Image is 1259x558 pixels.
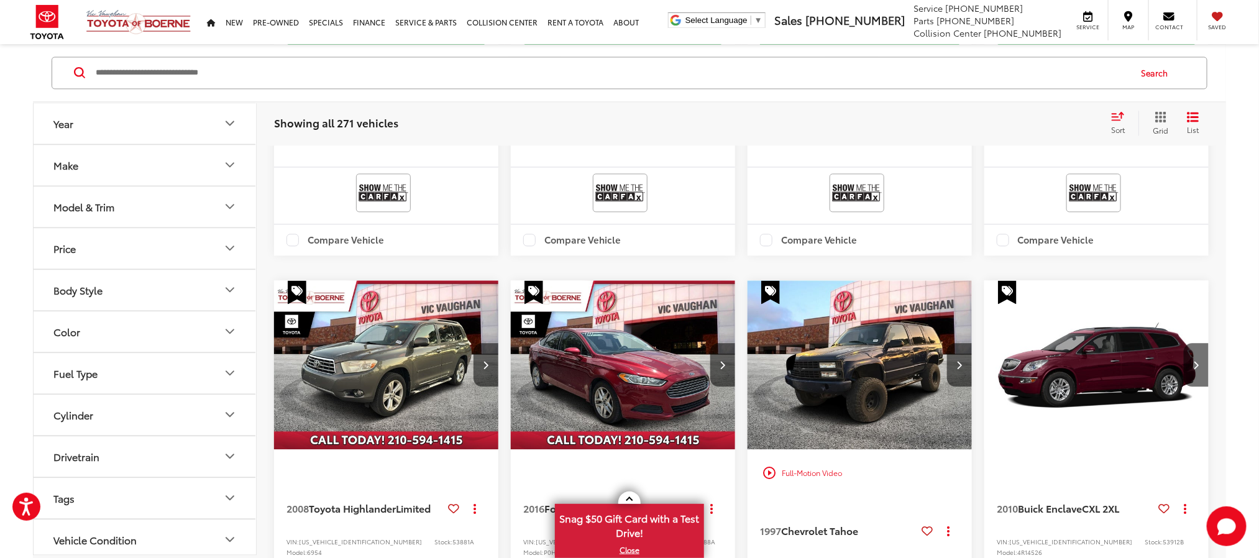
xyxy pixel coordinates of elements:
span: Service [1074,23,1102,31]
span: VIN: [523,537,536,546]
span: P0H [544,547,556,557]
span: Collision Center [913,27,981,39]
span: 6954 [307,547,322,557]
button: CylinderCylinder [34,395,257,435]
button: Next image [710,343,735,386]
span: [US_VEHICLE_IDENTIFICATION_NUMBER] [299,537,422,546]
span: Snag $50 Gift Card with a Test Drive! [556,505,703,543]
span: List [1187,124,1199,135]
div: Price [222,241,237,256]
label: Compare Vehicle [523,234,621,246]
span: dropdown dots [710,503,713,513]
div: 2016 Ford Fusion SE 0 [510,280,736,449]
img: View CARFAX report [832,176,882,209]
span: Special [761,280,780,304]
img: View CARFAX report [595,176,645,209]
div: Price [53,242,76,254]
span: Model: [286,547,307,557]
button: Fuel TypeFuel Type [34,353,257,393]
div: Fuel Type [53,367,98,379]
span: Select Language [685,16,748,25]
div: Model & Trim [222,199,237,214]
span: Model: [997,547,1017,557]
button: Select sort value [1105,111,1138,135]
span: dropdown dots [1184,503,1186,513]
span: Special [998,280,1017,304]
span: Sales [774,12,802,28]
button: List View [1178,111,1209,135]
div: Year [53,117,73,129]
div: Make [53,159,78,171]
span: Service [913,2,943,14]
a: 2008 Toyota Highlander Limited2008 Toyota Highlander Limited2008 Toyota Highlander Limited2008 To... [273,280,500,449]
svg: Start Chat [1207,506,1247,546]
div: Drivetrain [53,451,99,462]
span: Special [524,280,543,304]
a: 1997 Chevrolet Tahoe1997 Chevrolet Tahoe1997 Chevrolet Tahoe1997 Chevrolet Tahoe [747,280,973,449]
span: 1997 [760,523,781,537]
div: Color [222,324,237,339]
button: TagsTags [34,478,257,518]
button: Grid View [1138,111,1178,135]
div: Make [222,158,237,173]
label: Compare Vehicle [760,234,858,246]
button: Actions [1174,497,1196,519]
div: Cylinder [222,408,237,423]
span: Toyota Highlander [309,501,396,515]
div: Body Style [222,283,237,298]
button: Next image [474,343,498,386]
span: 53881A [452,537,474,546]
button: Actions [701,497,723,519]
span: 4R14526 [1017,547,1042,557]
span: Showing all 271 vehicles [274,115,398,130]
button: ColorColor [34,311,257,352]
label: Compare Vehicle [997,234,1094,246]
span: Special [288,280,306,304]
img: 2016 Ford Fusion SE [510,280,736,450]
div: Color [53,326,80,337]
button: Model & TrimModel & Trim [34,186,257,227]
button: Next image [947,343,972,386]
button: Next image [1184,343,1209,386]
span: Map [1115,23,1142,31]
span: [PHONE_NUMBER] [945,2,1023,14]
span: VIN: [286,537,299,546]
div: Drivetrain [222,449,237,464]
a: 2016 Ford Fusion SE2016 Ford Fusion SE2016 Ford Fusion SE2016 Ford Fusion SE [510,280,736,449]
div: Year [222,116,237,131]
span: dropdown dots [474,503,476,513]
img: Vic Vaughan Toyota of Boerne [86,9,191,35]
a: 2008Toyota HighlanderLimited [286,501,443,515]
span: [PHONE_NUMBER] [984,27,1061,39]
span: 2016 [523,501,544,515]
div: 2010 Buick Enclave CXL 2XL 0 [984,280,1210,449]
span: [PHONE_NUMBER] [936,14,1014,27]
span: Parts [913,14,934,27]
button: PricePrice [34,228,257,268]
div: Tags [53,492,75,504]
span: Buick Enclave [1018,501,1082,515]
div: Tags [222,491,237,506]
span: CXL 2XL [1082,501,1119,515]
input: Search by Make, Model, or Keyword [94,58,1129,88]
span: Saved [1204,23,1231,31]
button: MakeMake [34,145,257,185]
span: 2008 [286,501,309,515]
button: Actions [938,519,959,541]
div: Model & Trim [53,201,114,213]
a: Select Language​ [685,16,762,25]
span: Stock: [1145,537,1163,546]
div: Vehicle Condition [53,534,137,546]
span: dropdown dots [947,526,950,536]
div: 2008 Toyota Highlander Limited 0 [273,280,500,449]
span: [PHONE_NUMBER] [805,12,905,28]
img: 2008 Toyota Highlander Limited [273,280,500,450]
a: 2016Ford FusionSE [523,501,680,515]
span: Ford Fusion [544,501,600,515]
div: 1997 Chevrolet Tahoe Base 0 [747,280,973,449]
span: [US_VEHICLE_IDENTIFICATION_NUMBER] [1009,537,1132,546]
img: View CARFAX report [1069,176,1119,209]
span: [US_VEHICLE_IDENTIFICATION_NUMBER] [536,537,659,546]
